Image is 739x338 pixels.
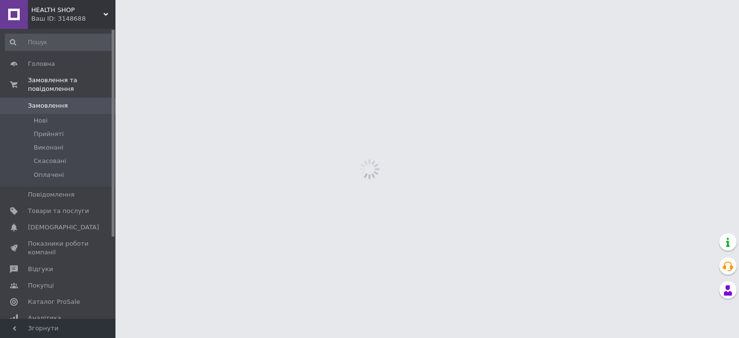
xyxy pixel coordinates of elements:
span: Скасовані [34,157,66,165]
span: [DEMOGRAPHIC_DATA] [28,223,99,232]
span: HEALTH SHOP [31,6,103,14]
span: Відгуки [28,265,53,274]
span: Замовлення та повідомлення [28,76,115,93]
span: Каталог ProSale [28,298,80,306]
span: Товари та послуги [28,207,89,215]
span: Прийняті [34,130,64,138]
span: Замовлення [28,101,68,110]
div: Ваш ID: 3148688 [31,14,115,23]
span: Покупці [28,281,54,290]
span: Нові [34,116,48,125]
span: Аналітика [28,314,61,323]
span: Головна [28,60,55,68]
span: Повідомлення [28,190,75,199]
span: Показники роботи компанії [28,239,89,257]
span: Виконані [34,143,64,152]
span: Оплачені [34,171,64,179]
input: Пошук [5,34,114,51]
